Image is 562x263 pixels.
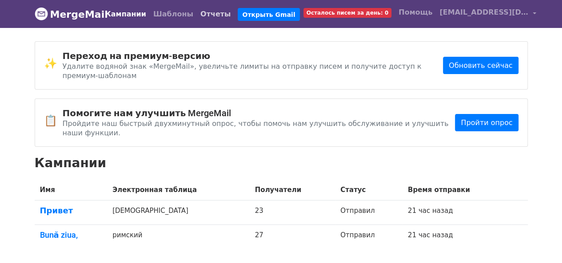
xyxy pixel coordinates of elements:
[200,10,231,18] font: Отчеты
[518,220,562,263] div: Chat-widget
[307,10,389,16] font: Осталось писем за день: 0
[102,5,150,23] a: Кампании
[242,11,295,18] font: Открыть Gmail
[112,186,197,194] font: Электронная таблица
[63,108,231,118] font: Помогите нам улучшить MergeMail
[35,5,95,24] a: MergeMail
[408,231,453,239] a: 21 час назад
[455,114,518,131] a: Пройти опрос
[255,231,263,239] font: 27
[44,57,57,70] font: ✨
[40,206,102,216] a: Привет
[63,119,449,137] font: Пройдите наш быстрый двухминутный опрос, чтобы помочь нам улучшить обслуживание и улучшить наши ф...
[255,207,263,215] font: 23
[35,7,48,20] img: Логотип MergeMail
[408,186,470,194] font: Время отправки
[461,118,512,127] font: Пройти опрос
[50,9,108,20] font: MergeMail
[255,186,301,194] font: Получатели
[197,5,234,23] a: Отчеты
[40,186,55,194] font: Имя
[150,5,197,23] a: Шаблоны
[238,8,299,21] a: Открыть Gmail
[340,207,375,215] font: Отправил
[395,4,436,21] a: Помощь
[63,62,422,80] font: Удалите водяной знак «MergeMail», увеличьте лимиты на отправку писем и получите доступ к премиум-...
[153,10,193,18] font: Шаблоны
[399,8,432,16] font: Помощь
[340,186,366,194] font: Статус
[105,10,146,18] font: Кампании
[40,230,78,239] font: Bună ziua,
[436,4,540,24] a: [EMAIL_ADDRESS][DOMAIN_NAME]
[40,230,102,240] a: Bună ziua,
[340,231,375,239] font: Отправил
[44,114,57,127] font: 📋
[35,156,107,170] font: Кампании
[40,206,73,215] font: Привет
[408,207,453,215] a: 21 час назад
[443,57,518,74] a: Обновить сейчас
[449,61,512,70] font: Обновить сейчас
[63,51,211,61] font: Переход на премиум-версию
[518,220,562,263] iframe: Chat Widget
[112,231,142,239] font: римский
[112,207,188,215] font: [DEMOGRAPHIC_DATA]
[300,4,395,21] a: Осталось писем за день: 0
